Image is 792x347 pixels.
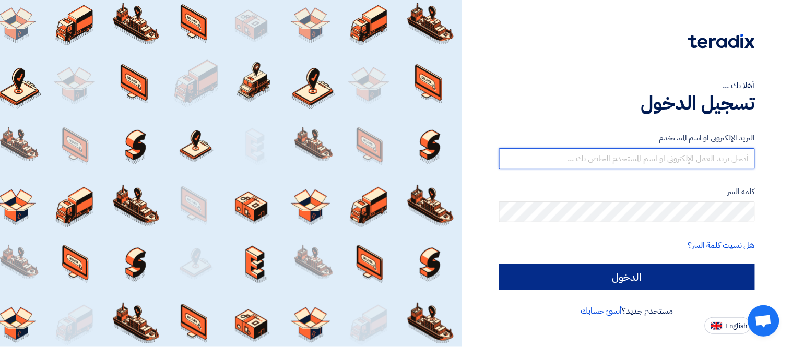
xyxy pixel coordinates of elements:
[499,148,755,169] input: أدخل بريد العمل الإلكتروني او اسم المستخدم الخاص بك ...
[748,305,779,337] div: Open chat
[499,186,755,198] label: كلمة السر
[499,264,755,290] input: الدخول
[499,132,755,144] label: البريد الإلكتروني او اسم المستخدم
[499,305,755,317] div: مستخدم جديد؟
[688,239,755,252] a: هل نسيت كلمة السر؟
[726,322,748,330] span: English
[499,79,755,92] div: أهلا بك ...
[499,92,755,115] h1: تسجيل الدخول
[705,317,751,334] button: English
[688,34,755,49] img: Teradix logo
[711,322,723,330] img: en-US.png
[581,305,622,317] a: أنشئ حسابك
